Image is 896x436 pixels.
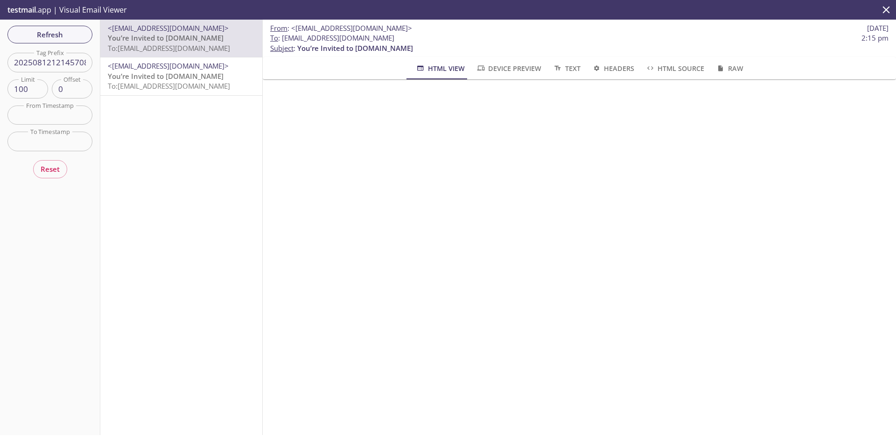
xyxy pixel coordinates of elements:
nav: emails [100,20,262,96]
span: From [270,23,287,33]
span: HTML Source [645,63,704,74]
p: : [270,33,889,53]
span: testmail [7,5,36,15]
button: Refresh [7,26,92,43]
span: Headers [592,63,634,74]
span: To [270,33,278,42]
span: Reset [41,163,60,175]
span: To: [EMAIL_ADDRESS][DOMAIN_NAME] [108,43,230,53]
span: : [270,23,412,33]
span: You’re Invited to [DOMAIN_NAME] [108,33,224,42]
span: HTML View [415,63,464,74]
span: To: [EMAIL_ADDRESS][DOMAIN_NAME] [108,81,230,91]
span: 2:15 pm [861,33,889,43]
div: <[EMAIL_ADDRESS][DOMAIN_NAME]>You’re Invited to [DOMAIN_NAME]To:[EMAIL_ADDRESS][DOMAIN_NAME] [100,57,262,95]
span: Subject [270,43,294,53]
span: Text [553,63,580,74]
span: Device Preview [476,63,541,74]
span: You’re Invited to [DOMAIN_NAME] [108,71,224,81]
span: You’re Invited to [DOMAIN_NAME] [297,43,413,53]
div: <[EMAIL_ADDRESS][DOMAIN_NAME]>You’re Invited to [DOMAIN_NAME]To:[EMAIL_ADDRESS][DOMAIN_NAME] [100,20,262,57]
button: Reset [33,160,67,178]
span: <[EMAIL_ADDRESS][DOMAIN_NAME]> [108,23,229,33]
span: <[EMAIL_ADDRESS][DOMAIN_NAME]> [108,61,229,70]
span: : [EMAIL_ADDRESS][DOMAIN_NAME] [270,33,394,43]
span: Raw [715,63,743,74]
span: Refresh [15,28,85,41]
span: <[EMAIL_ADDRESS][DOMAIN_NAME]> [291,23,412,33]
span: [DATE] [867,23,889,33]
